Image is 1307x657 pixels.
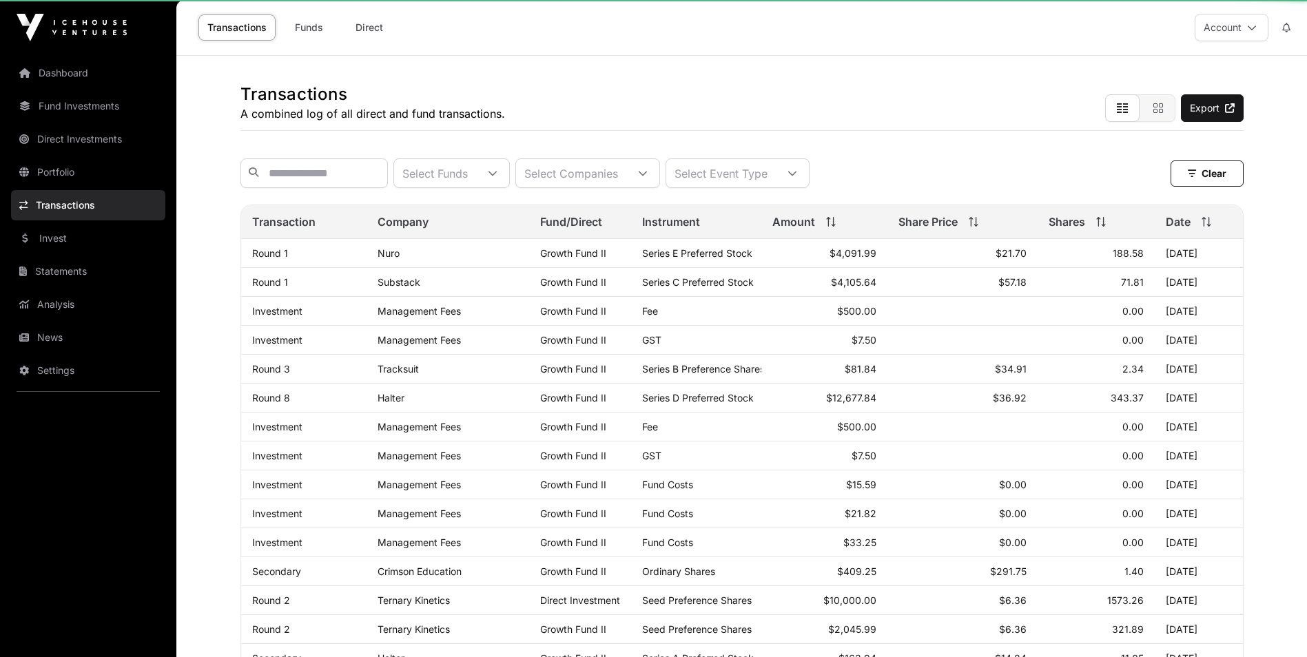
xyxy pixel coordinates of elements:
[11,91,165,121] a: Fund Investments
[761,499,887,528] td: $21.82
[1049,213,1085,230] span: Shares
[998,276,1027,288] span: $57.18
[642,479,693,490] span: Fund Costs
[11,190,165,220] a: Transactions
[1122,450,1144,461] span: 0.00
[1107,594,1144,606] span: 1573.26
[1155,384,1243,413] td: [DATE]
[642,508,693,519] span: Fund Costs
[540,334,606,346] a: Growth Fund II
[642,363,765,375] span: Series B Preference Shares
[378,334,518,346] p: Management Fees
[1155,326,1243,355] td: [DATE]
[999,594,1027,606] span: $6.36
[252,594,290,606] a: Round 2
[1155,297,1243,326] td: [DATE]
[999,623,1027,635] span: $6.36
[540,392,606,404] a: Growth Fund II
[252,247,288,259] a: Round 1
[540,508,606,519] a: Growth Fund II
[378,479,518,490] p: Management Fees
[1122,421,1144,432] span: 0.00
[378,213,429,230] span: Company
[642,536,693,548] span: Fund Costs
[1155,557,1243,586] td: [DATE]
[642,594,752,606] span: Seed Preference Shares
[761,239,887,268] td: $4,091.99
[540,247,606,259] a: Growth Fund II
[761,470,887,499] td: $15.59
[240,105,505,122] p: A combined log of all direct and fund transactions.
[540,565,606,577] a: Growth Fund II
[342,14,397,41] a: Direct
[1155,239,1243,268] td: [DATE]
[11,223,165,253] a: Invest
[252,305,302,317] a: Investment
[378,305,518,317] p: Management Fees
[540,363,606,375] a: Growth Fund II
[1155,470,1243,499] td: [DATE]
[252,623,290,635] a: Round 2
[1155,355,1243,384] td: [DATE]
[1122,508,1144,519] span: 0.00
[11,322,165,353] a: News
[1171,160,1244,187] button: Clear
[642,213,700,230] span: Instrument
[240,83,505,105] h1: Transactions
[11,124,165,154] a: Direct Investments
[642,450,661,461] span: GST
[281,14,336,41] a: Funds
[540,594,620,606] span: Direct Investment
[1122,305,1144,317] span: 0.00
[378,276,420,288] a: Substack
[761,557,887,586] td: $409.25
[11,289,165,320] a: Analysis
[252,479,302,490] a: Investment
[378,247,400,259] a: Nuro
[540,305,606,317] a: Growth Fund II
[17,14,127,41] img: Icehouse Ventures Logo
[1122,363,1144,375] span: 2.34
[394,159,476,187] div: Select Funds
[761,355,887,384] td: $81.84
[11,58,165,88] a: Dashboard
[378,536,518,548] p: Management Fees
[252,392,290,404] a: Round 8
[252,421,302,432] a: Investment
[642,565,715,577] span: Ordinary Shares
[540,536,606,548] a: Growth Fund II
[642,334,661,346] span: GST
[540,213,602,230] span: Fund/Direct
[1166,213,1191,230] span: Date
[1111,392,1144,404] span: 343.37
[11,256,165,286] a: Statements
[252,536,302,548] a: Investment
[761,413,887,441] td: $500.00
[252,276,288,288] a: Round 1
[898,213,958,230] span: Share Price
[378,508,518,519] p: Management Fees
[1155,441,1243,470] td: [DATE]
[642,421,658,432] span: Fee
[378,363,419,375] a: Tracksuit
[1122,479,1144,490] span: 0.00
[772,213,815,230] span: Amount
[378,450,518,461] p: Management Fees
[1155,413,1243,441] td: [DATE]
[1155,499,1243,528] td: [DATE]
[516,159,626,187] div: Select Companies
[252,565,301,577] a: Secondary
[1122,334,1144,346] span: 0.00
[11,157,165,187] a: Portfolio
[252,508,302,519] a: Investment
[378,421,518,432] p: Management Fees
[1113,247,1144,259] span: 188.58
[1124,565,1144,577] span: 1.40
[1112,623,1144,635] span: 321.89
[1155,615,1243,644] td: [DATE]
[642,623,752,635] span: Seed Preference Shares
[1121,276,1144,288] span: 71.81
[252,213,316,230] span: Transaction
[761,615,887,644] td: $2,045.99
[252,450,302,461] a: Investment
